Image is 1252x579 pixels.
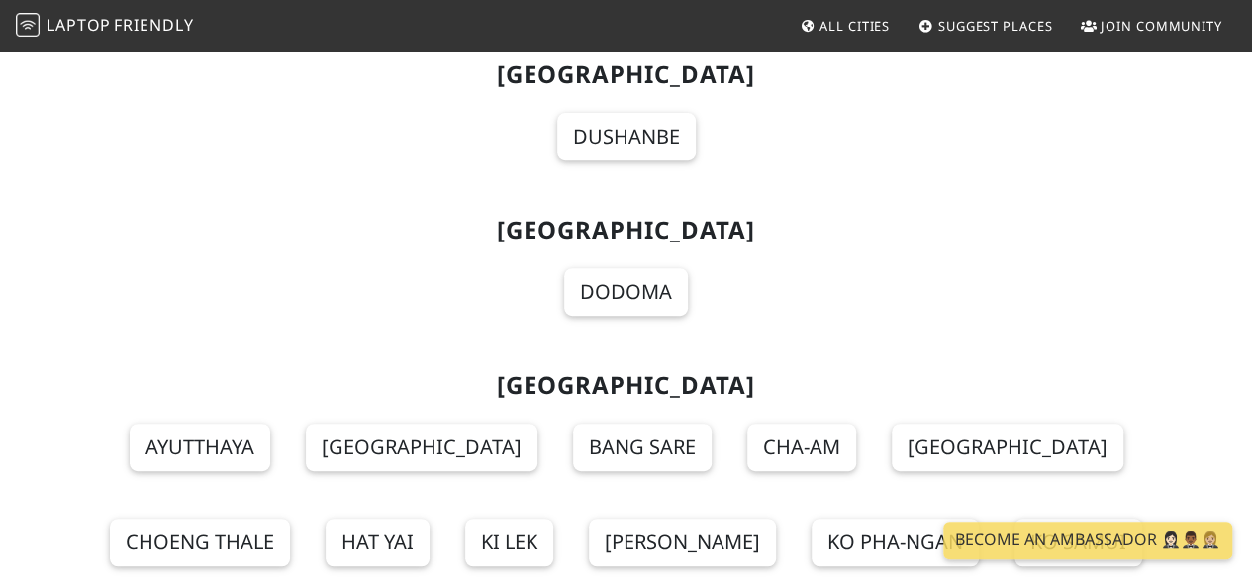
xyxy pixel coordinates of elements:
[74,371,1179,400] h2: [GEOGRAPHIC_DATA]
[911,8,1061,44] a: Suggest Places
[792,8,898,44] a: All Cities
[74,216,1179,244] h2: [GEOGRAPHIC_DATA]
[589,519,776,566] a: [PERSON_NAME]
[938,17,1053,35] span: Suggest Places
[114,14,193,36] span: Friendly
[1101,17,1222,35] span: Join Community
[573,424,712,471] a: Bang Sare
[819,17,890,35] span: All Cities
[306,424,537,471] a: [GEOGRAPHIC_DATA]
[110,519,290,566] a: Choeng Thale
[74,60,1179,89] h2: [GEOGRAPHIC_DATA]
[564,268,688,316] a: Dodoma
[326,519,430,566] a: Hat Yai
[130,424,270,471] a: Ayutthaya
[812,519,979,566] a: Ko Pha-Ngan
[465,519,553,566] a: Ki Lek
[747,424,856,471] a: Cha-am
[16,9,194,44] a: LaptopFriendly LaptopFriendly
[557,113,696,160] a: Dushanbe
[1073,8,1230,44] a: Join Community
[16,13,40,37] img: LaptopFriendly
[47,14,111,36] span: Laptop
[892,424,1123,471] a: [GEOGRAPHIC_DATA]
